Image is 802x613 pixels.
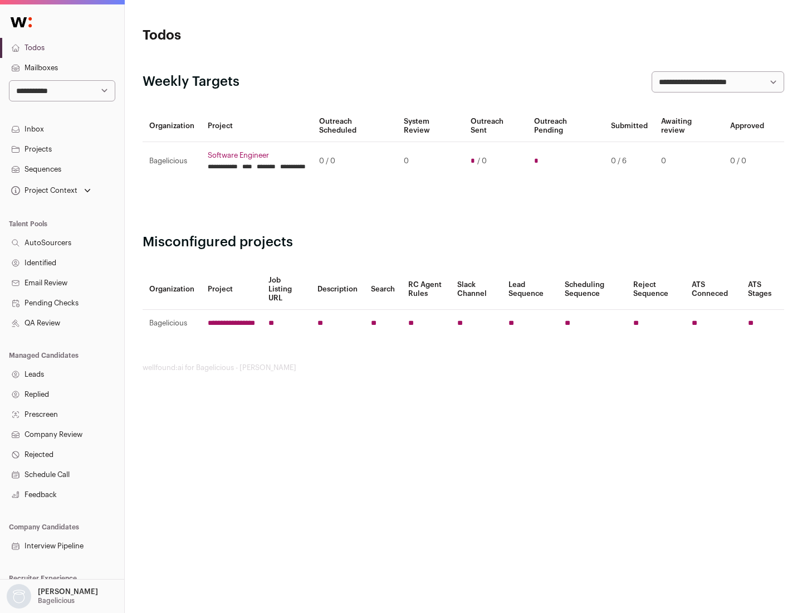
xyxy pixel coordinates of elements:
[143,363,784,372] footer: wellfound:ai for Bagelicious - [PERSON_NAME]
[143,142,201,181] td: Bagelicious
[38,596,75,605] p: Bagelicious
[654,142,723,181] td: 0
[9,186,77,195] div: Project Context
[604,142,654,181] td: 0 / 6
[143,110,201,142] th: Organization
[464,110,528,142] th: Outreach Sent
[723,142,771,181] td: 0 / 0
[201,269,262,310] th: Project
[9,183,93,198] button: Open dropdown
[654,110,723,142] th: Awaiting review
[312,110,397,142] th: Outreach Scheduled
[143,269,201,310] th: Organization
[201,110,312,142] th: Project
[7,584,31,609] img: nopic.png
[723,110,771,142] th: Approved
[311,269,364,310] th: Description
[502,269,558,310] th: Lead Sequence
[4,584,100,609] button: Open dropdown
[143,310,201,337] td: Bagelicious
[143,233,784,251] h2: Misconfigured projects
[208,151,306,160] a: Software Engineer
[397,110,463,142] th: System Review
[38,587,98,596] p: [PERSON_NAME]
[4,11,38,33] img: Wellfound
[397,142,463,181] td: 0
[477,157,487,166] span: / 0
[604,110,654,142] th: Submitted
[685,269,741,310] th: ATS Conneced
[627,269,686,310] th: Reject Sequence
[558,269,627,310] th: Scheduling Sequence
[312,142,397,181] td: 0 / 0
[143,27,356,45] h1: Todos
[527,110,604,142] th: Outreach Pending
[262,269,311,310] th: Job Listing URL
[741,269,784,310] th: ATS Stages
[451,269,502,310] th: Slack Channel
[143,73,239,91] h2: Weekly Targets
[402,269,450,310] th: RC Agent Rules
[364,269,402,310] th: Search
